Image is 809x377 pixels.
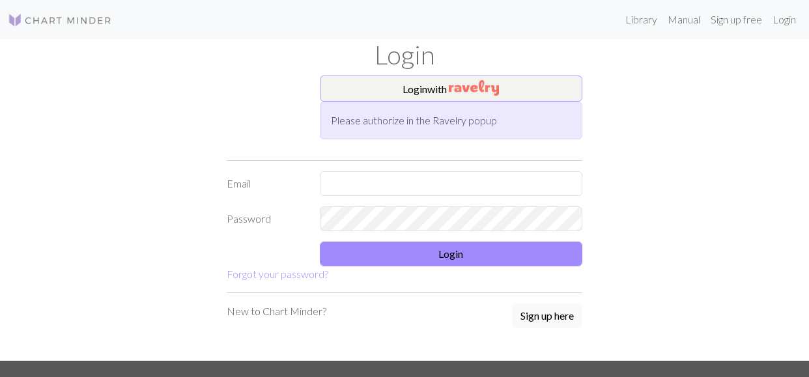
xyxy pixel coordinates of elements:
[227,268,328,280] a: Forgot your password?
[449,80,499,96] img: Ravelry
[219,206,312,231] label: Password
[33,39,776,70] h1: Login
[620,7,662,33] a: Library
[219,171,312,196] label: Email
[227,303,326,319] p: New to Chart Minder?
[320,242,583,266] button: Login
[512,303,582,329] a: Sign up here
[767,7,801,33] a: Login
[662,7,705,33] a: Manual
[320,76,583,102] button: Loginwith
[320,102,583,139] div: Please authorize in the Ravelry popup
[8,12,112,28] img: Logo
[705,7,767,33] a: Sign up free
[512,303,582,328] button: Sign up here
